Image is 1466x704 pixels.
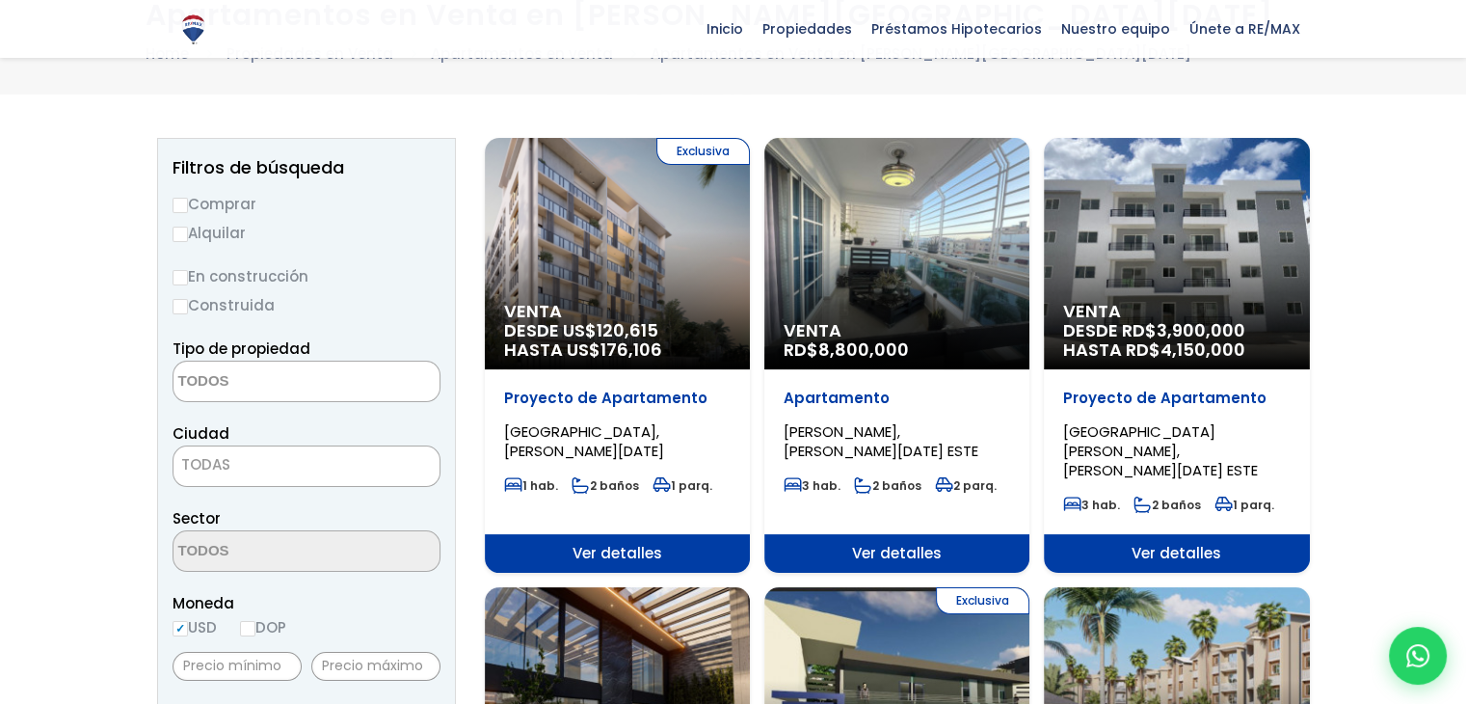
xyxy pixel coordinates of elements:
h2: Filtros de búsqueda [173,158,440,177]
a: Venta RD$8,800,000 Apartamento [PERSON_NAME], [PERSON_NAME][DATE] ESTE 3 hab. 2 baños 2 parq. Ver... [764,138,1029,573]
span: HASTA RD$ [1063,340,1290,360]
span: Inicio [697,14,753,43]
span: TODAS [173,451,440,478]
input: USD [173,621,188,636]
span: Nuestro equipo [1052,14,1180,43]
a: Venta DESDE RD$3,900,000 HASTA RD$4,150,000 Proyecto de Apartamento [GEOGRAPHIC_DATA][PERSON_NAME... [1044,138,1309,573]
p: Proyecto de Apartamento [1063,389,1290,408]
span: Préstamos Hipotecarios [862,14,1052,43]
span: 1 parq. [653,477,712,494]
span: HASTA US$ [504,340,731,360]
span: Únete a RE/MAX [1180,14,1310,43]
span: 3 hab. [1063,497,1120,513]
span: 3 hab. [784,477,840,494]
a: Exclusiva Venta DESDE US$120,615 HASTA US$176,106 Proyecto de Apartamento [GEOGRAPHIC_DATA], [PER... [485,138,750,573]
span: Venta [784,321,1010,340]
span: TODAS [173,446,440,487]
p: Proyecto de Apartamento [504,389,731,408]
span: RD$ [784,338,909,362]
p: Apartamento [784,389,1010,408]
span: Venta [1063,302,1290,321]
span: Tipo de propiedad [173,338,310,359]
span: [PERSON_NAME], [PERSON_NAME][DATE] ESTE [784,421,978,461]
span: [GEOGRAPHIC_DATA][PERSON_NAME], [PERSON_NAME][DATE] ESTE [1063,421,1258,480]
span: 2 baños [572,477,639,494]
span: 120,615 [597,318,658,342]
span: 2 baños [854,477,921,494]
input: Comprar [173,198,188,213]
input: Alquilar [173,227,188,242]
span: DESDE US$ [504,321,731,360]
span: Moneda [173,591,440,615]
span: 1 hab. [504,477,558,494]
span: DESDE RD$ [1063,321,1290,360]
span: 8,800,000 [818,338,909,362]
input: Precio mínimo [173,652,302,681]
textarea: Search [173,531,360,573]
label: USD [173,615,217,639]
span: Propiedades [753,14,862,43]
span: Ver detalles [485,534,750,573]
span: Sector [173,508,221,528]
span: 3,900,000 [1157,318,1245,342]
span: 176,106 [600,338,662,362]
textarea: Search [173,362,360,403]
input: En construcción [173,270,188,285]
span: Ciudad [173,423,229,444]
span: Venta [504,302,731,321]
input: DOP [240,621,255,636]
span: 2 baños [1133,497,1201,513]
span: 2 parq. [935,477,997,494]
span: TODAS [181,454,230,474]
img: Logo de REMAX [176,13,210,46]
span: Ver detalles [1044,534,1309,573]
span: 4,150,000 [1160,338,1245,362]
label: Alquilar [173,221,440,245]
span: Exclusiva [656,138,750,165]
input: Precio máximo [311,652,440,681]
label: En construcción [173,264,440,288]
span: 1 parq. [1214,497,1274,513]
span: Exclusiva [936,587,1029,614]
label: Construida [173,293,440,317]
label: Comprar [173,192,440,216]
span: [GEOGRAPHIC_DATA], [PERSON_NAME][DATE] [504,421,664,461]
label: DOP [240,615,286,639]
span: Ver detalles [764,534,1029,573]
input: Construida [173,299,188,314]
